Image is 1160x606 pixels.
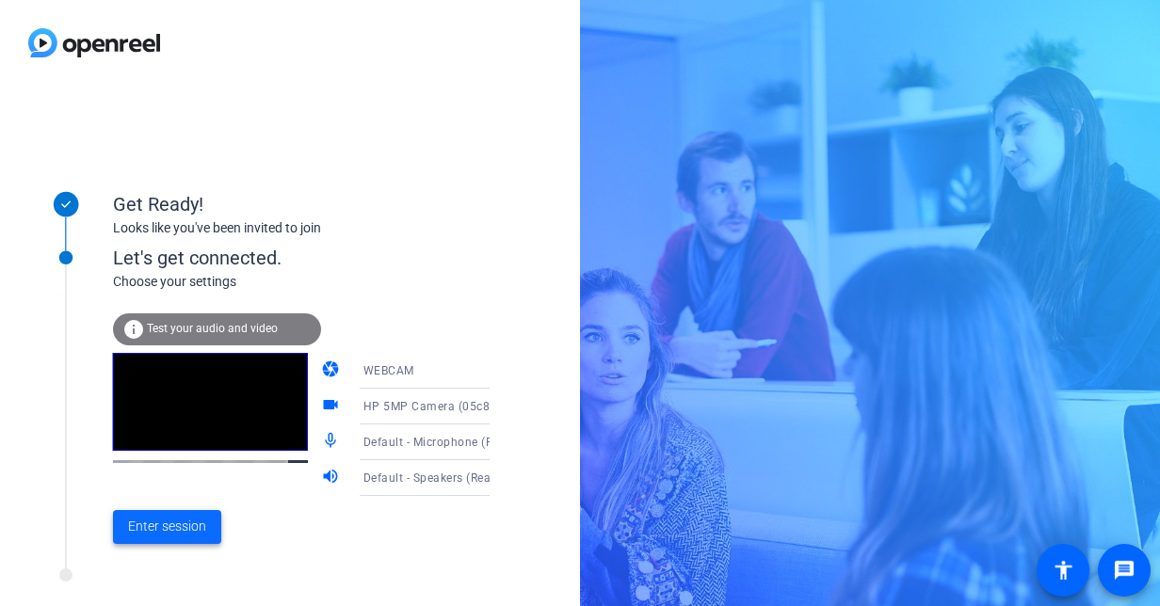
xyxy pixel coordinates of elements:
span: Default - Speakers (Realtek(R) Audio) [363,470,567,485]
mat-icon: info [122,318,145,341]
mat-icon: volume_up [321,467,344,489]
span: WEBCAM [363,364,414,377]
mat-icon: camera [321,359,344,382]
mat-icon: videocam [321,395,344,418]
mat-icon: mic_none [321,431,344,454]
span: HP 5MP Camera (05c8:082f) [363,398,524,413]
div: Get Ready! [113,190,490,218]
mat-icon: message [1113,559,1136,582]
span: Default - Microphone (Realtek(R) Audio) [363,434,582,449]
button: Enter session [113,510,221,544]
div: Choose your settings [113,272,528,292]
div: Let's get connected. [113,244,528,272]
mat-icon: accessibility [1052,559,1074,582]
span: Test your audio and video [147,322,278,335]
div: Looks like you've been invited to join [113,218,490,238]
span: Enter session [128,517,206,536]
